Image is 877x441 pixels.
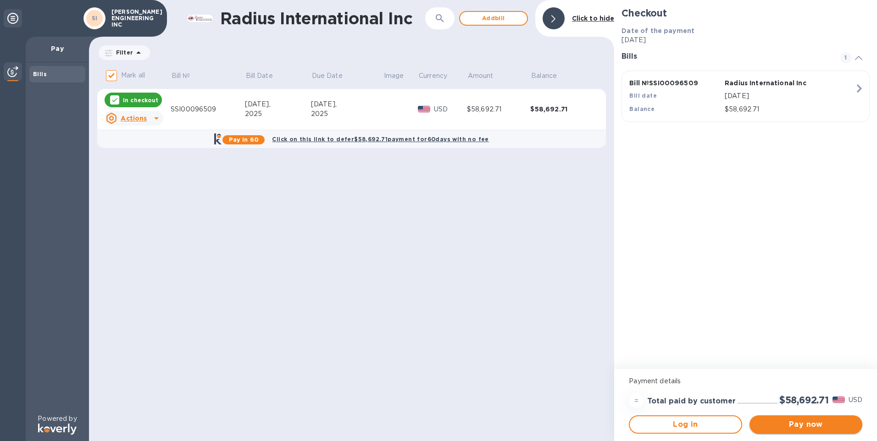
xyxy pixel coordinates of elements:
button: Log in [629,415,742,434]
p: Filter [112,49,133,56]
p: Bill № SSI00096509 [629,78,721,88]
div: [DATE], [245,99,311,109]
button: Bill №SSI00096509Radius International IncBill date[DATE]Balance$58,692.71 [622,71,870,122]
b: Pay in 60 [229,136,259,143]
p: In checkout [123,96,158,104]
span: Balance [531,71,569,81]
img: USD [418,106,430,112]
span: Bill Date [246,71,285,81]
div: SSI00096509 [171,105,245,114]
p: $58,692.71 [725,105,855,114]
p: Bill Date [246,71,273,81]
span: Pay now [757,419,855,430]
img: USD [833,397,845,403]
p: Due Date [312,71,343,81]
p: Bill № [172,71,190,81]
b: Bills [33,71,47,77]
p: Pay [33,44,82,53]
b: Date of the payment [622,27,694,34]
p: Amount [468,71,494,81]
div: $58,692.71 [467,105,531,114]
p: [DATE] [725,91,855,101]
p: USD [434,105,467,114]
h1: Radius International Inc [220,9,425,28]
div: $58,692.71 [530,105,594,114]
p: Payment details [629,376,862,386]
img: Logo [38,424,77,435]
span: Due Date [312,71,355,81]
b: Balance [629,105,655,112]
u: Actions [121,115,147,122]
span: Bill № [172,71,202,81]
div: 2025 [245,109,311,119]
p: Image [384,71,404,81]
span: Add bill [467,13,520,24]
button: Addbill [459,11,528,26]
p: Radius International Inc [725,78,816,88]
b: Click on this link to defer $58,692.71 payment for 60 days with no fee [272,136,488,143]
p: [DATE] [622,35,870,45]
p: USD [849,395,862,405]
p: Currency [419,71,447,81]
h3: Bills [622,52,829,61]
div: 2025 [311,109,383,119]
b: SI [92,15,98,22]
b: Bill date [629,92,657,99]
p: Powered by [38,414,77,424]
span: Log in [637,419,733,430]
h2: $58,692.71 [779,394,829,406]
button: Pay now [749,415,862,434]
p: Mark all [121,71,145,80]
span: Amount [468,71,505,81]
p: [PERSON_NAME] ENGINEERING INC [111,9,157,28]
span: 1 [840,52,851,63]
h2: Checkout [622,7,870,19]
div: [DATE], [311,99,383,109]
h3: Total paid by customer [647,397,736,406]
p: Balance [531,71,557,81]
div: = [629,393,644,408]
b: Click to hide [572,15,615,22]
